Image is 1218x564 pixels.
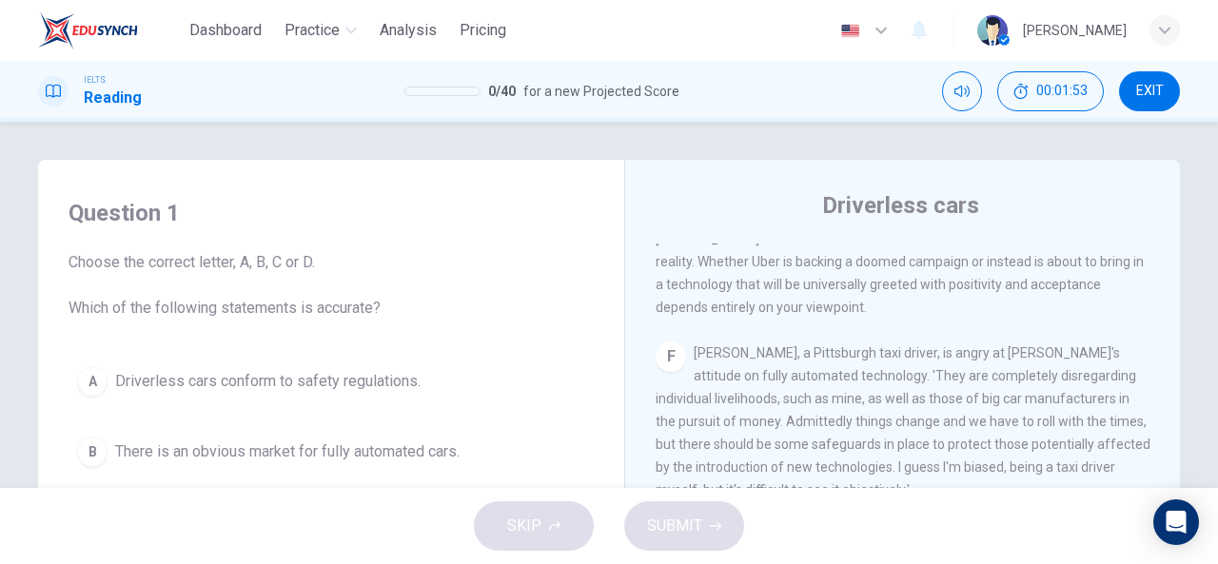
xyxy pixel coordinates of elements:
div: Hide [997,71,1104,111]
span: 0 / 40 [488,80,516,103]
button: ADriverless cars conform to safety regulations. [69,358,594,405]
div: Open Intercom Messenger [1153,499,1199,545]
span: Driverless cars conform to safety regulations. [115,370,421,393]
span: There is an obvious market for fully automated cars. [115,440,460,463]
button: Practice [277,13,364,48]
div: [PERSON_NAME] [1023,19,1127,42]
img: EduSynch logo [38,11,138,49]
span: IELTS [84,73,106,87]
span: Analysis [380,19,437,42]
img: Profile picture [977,15,1008,46]
div: F [656,341,686,372]
button: Analysis [372,13,444,48]
h1: Reading [84,87,142,109]
h4: Driverless cars [822,190,979,221]
a: EduSynch logo [38,11,182,49]
span: 00:01:53 [1036,84,1088,99]
span: Practice [285,19,340,42]
button: 00:01:53 [997,71,1104,111]
span: Choose the correct letter, A, B, C or D. Which of the following statements is accurate? [69,251,594,320]
button: EXIT [1119,71,1180,111]
div: B [77,437,108,467]
span: for a new Projected Score [523,80,679,103]
h4: Question 1 [69,198,594,228]
button: BThere is an obvious market for fully automated cars. [69,428,594,476]
span: [PERSON_NAME], a Pittsburgh taxi driver, is angry at [PERSON_NAME]'s attitude on fully automated ... [656,345,1150,497]
div: Mute [942,71,982,111]
span: EXIT [1136,84,1164,99]
div: A [77,366,108,397]
button: Pricing [452,13,514,48]
button: Dashboard [182,13,269,48]
span: Dashboard [189,19,262,42]
span: Pricing [460,19,506,42]
img: en [838,24,862,38]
